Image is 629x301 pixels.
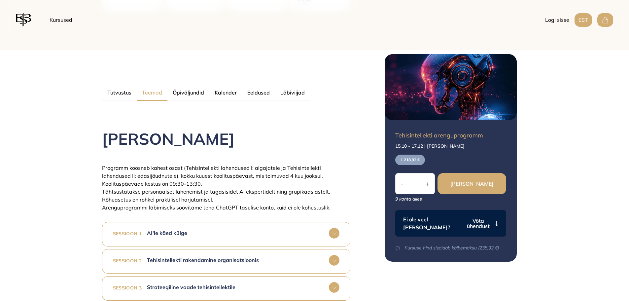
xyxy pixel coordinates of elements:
p: Tehisintellekti arenguprogramm [395,131,504,140]
span: Programm koosneb kahest osast (Tehisintellekti lahendused I: algajatele ja Tehisintellekti lahend... [102,165,323,187]
h2: [PERSON_NAME] [102,130,350,148]
button: Tutvustus [102,85,137,100]
span: Tähtsustatakse personaalset lähenemist ja tagasisidet AI ekspertidelt ning grupikaaslastelt. Rõhu... [102,188,330,203]
button: Eeldused [242,85,275,100]
button: Kalender [209,85,242,100]
p: Kursuse hind sisaldab käibemaksu (235,92 €) [395,245,506,251]
div: Sessioon 2 [113,255,142,264]
button: EST [575,13,592,27]
span: Arenguprogrammi läbimiseks soovitame teha ChatGPT tasulise konto, kuid ei ole kohustuslik. [102,204,331,211]
img: EBS logo [16,12,31,28]
button: - [396,174,409,194]
span: AI'le käed külge [147,230,187,236]
p: 1 218,92 € [395,155,425,165]
p: 15.10 - 17.12 | [PERSON_NAME] [395,143,506,149]
div: Sessioon 3 [113,282,142,291]
p: Ei ole veel [PERSON_NAME]? [403,215,462,231]
button: + [420,174,435,194]
button: Võta ühendust [464,218,498,229]
p: 9 kohta alles [395,196,506,202]
span: Strateegiline vaade tehisintellektile [147,284,235,290]
img: Futuristlik tehisintellekti robot – AI ja kõrgtehnoloogia kujutis [385,54,517,120]
div: Sessioon 1 [113,228,142,237]
a: Kursused [47,13,75,26]
button: Õpiväljundid [167,85,209,100]
span: Tehisintellekti rakendamine organisatsioonis [147,257,259,263]
button: Läbiviijad [275,85,310,100]
button: [PERSON_NAME] [437,173,506,194]
button: Logi sisse [545,13,569,27]
button: Teemad [137,85,167,101]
